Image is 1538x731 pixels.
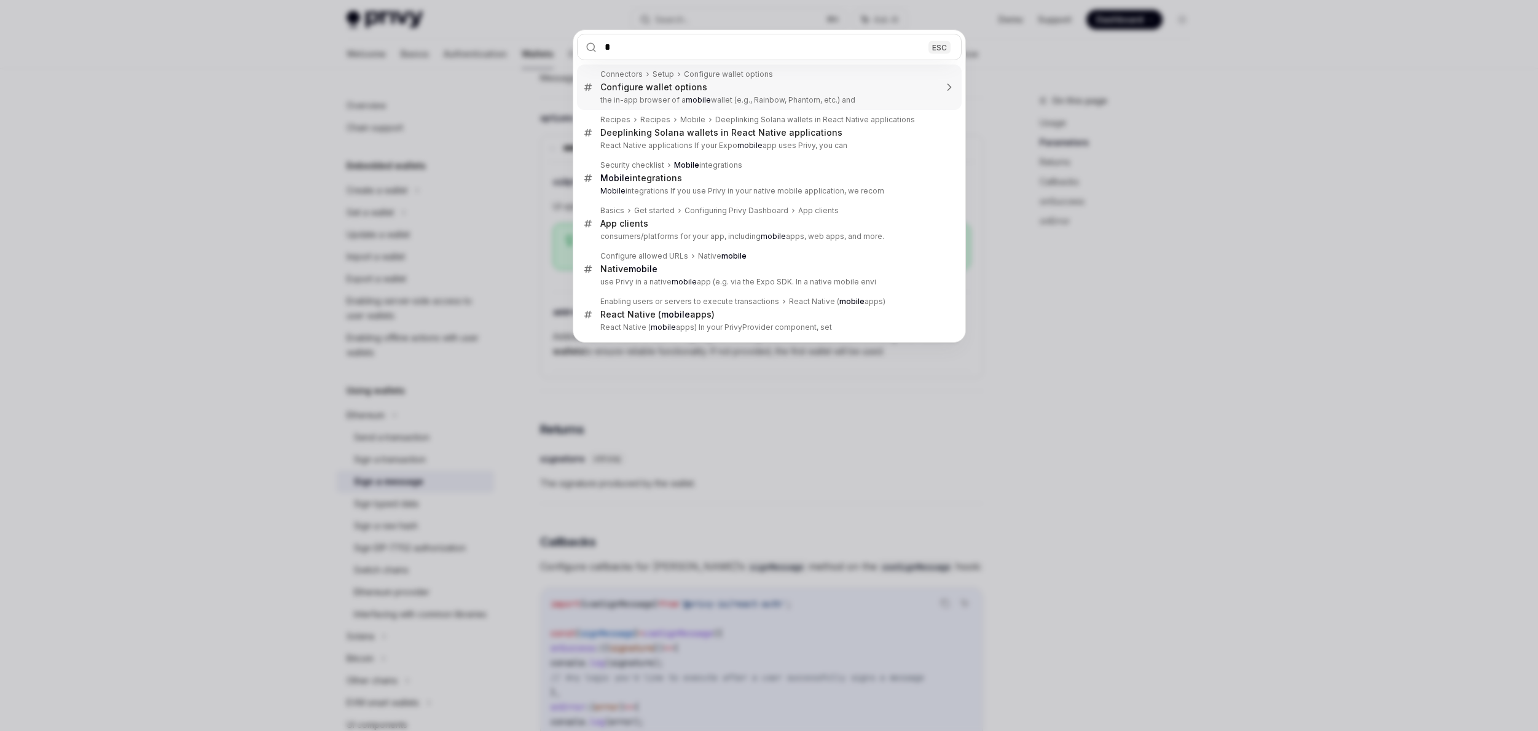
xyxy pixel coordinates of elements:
[651,322,676,332] b: mobile
[600,277,936,287] p: use Privy in a native app (e.g. via the Expo SDK. In a native mobile envi
[600,95,936,105] p: the in-app browser of a wallet (e.g., Rainbow, Phantom, etc.) and
[600,69,643,79] div: Connectors
[789,297,885,307] div: React Native ( apps)
[600,186,936,196] p: integrations If you use Privy in your native mobile application, we recom
[634,206,675,216] div: Get started
[653,69,674,79] div: Setup
[600,173,682,184] div: integrations
[600,297,779,307] div: Enabling users or servers to execute transactions
[600,206,624,216] div: Basics
[600,186,626,195] b: Mobile
[721,251,747,260] b: mobile
[715,115,915,125] div: Deeplinking Solana wallets in React Native applications
[680,115,705,125] div: Mobile
[600,251,688,261] div: Configure allowed URLs
[600,264,657,275] div: Native
[600,127,842,138] div: Deeplinking Solana wallets in React Native applications
[686,95,711,104] b: mobile
[600,322,936,332] p: React Native ( apps) In your PrivyProvider component, set
[798,206,839,216] div: App clients
[600,173,630,183] b: Mobile
[629,264,657,274] b: mobile
[600,141,936,150] p: React Native applications If your Expo app uses Privy, you can
[600,82,707,93] div: Configure wallet options
[600,115,630,125] div: Recipes
[600,218,648,229] div: App clients
[698,251,747,261] div: Native
[839,297,865,306] b: mobile
[737,141,763,150] b: mobile
[761,232,786,241] b: mobile
[600,160,664,170] div: Security checklist
[674,160,742,170] div: integrations
[684,69,773,79] div: Configure wallet options
[661,309,690,319] b: mobile
[685,206,788,216] div: Configuring Privy Dashboard
[674,160,699,170] b: Mobile
[600,232,936,241] p: consumers/platforms for your app, including apps, web apps, and more.
[928,41,951,53] div: ESC
[640,115,670,125] div: Recipes
[600,309,715,320] div: React Native ( apps)
[672,277,697,286] b: mobile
